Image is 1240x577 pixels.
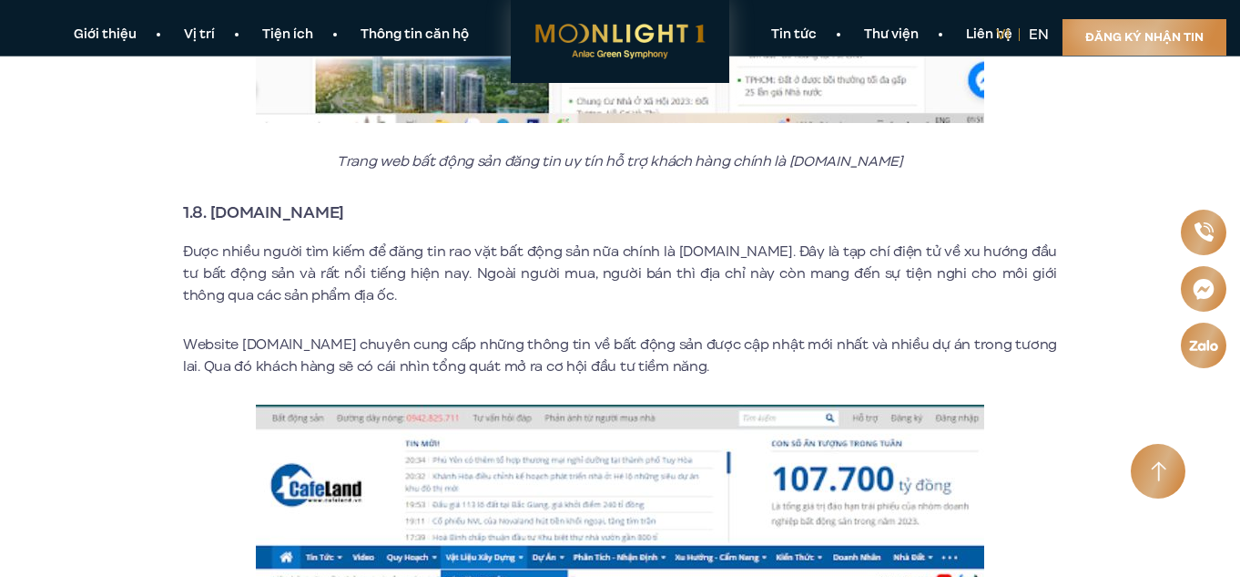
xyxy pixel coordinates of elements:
[996,25,1010,45] a: vi
[50,26,160,45] a: Giới thiệu
[183,334,1057,377] p: Website [DOMAIN_NAME] chuyên cung cấp những thông tin về bất động sản được cập nhật mới nhất và n...
[1062,19,1226,56] a: Đăng ký nhận tin
[1194,222,1213,242] img: Phone icon
[183,241,1057,306] p: Được nhiều người tìm kiếm để đăng tin rao vặt bất động sản nữa chính là [DOMAIN_NAME]. Đây là tạp...
[840,26,942,45] a: Thư viện
[239,26,337,45] a: Tiện ích
[747,26,840,45] a: Tin tức
[1151,461,1166,482] img: Arrow icon
[337,151,903,171] em: Trang web bất động sản đăng tin uy tín hỗ trợ khách hàng chính là [DOMAIN_NAME]
[160,26,239,45] a: Vị trí
[1188,340,1218,351] img: Zalo icon
[1193,278,1215,300] img: Messenger icon
[337,26,493,45] a: Thông tin căn hộ
[1029,25,1049,45] a: en
[183,201,344,224] strong: 1.8. [DOMAIN_NAME]
[942,26,1036,45] a: Liên hệ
